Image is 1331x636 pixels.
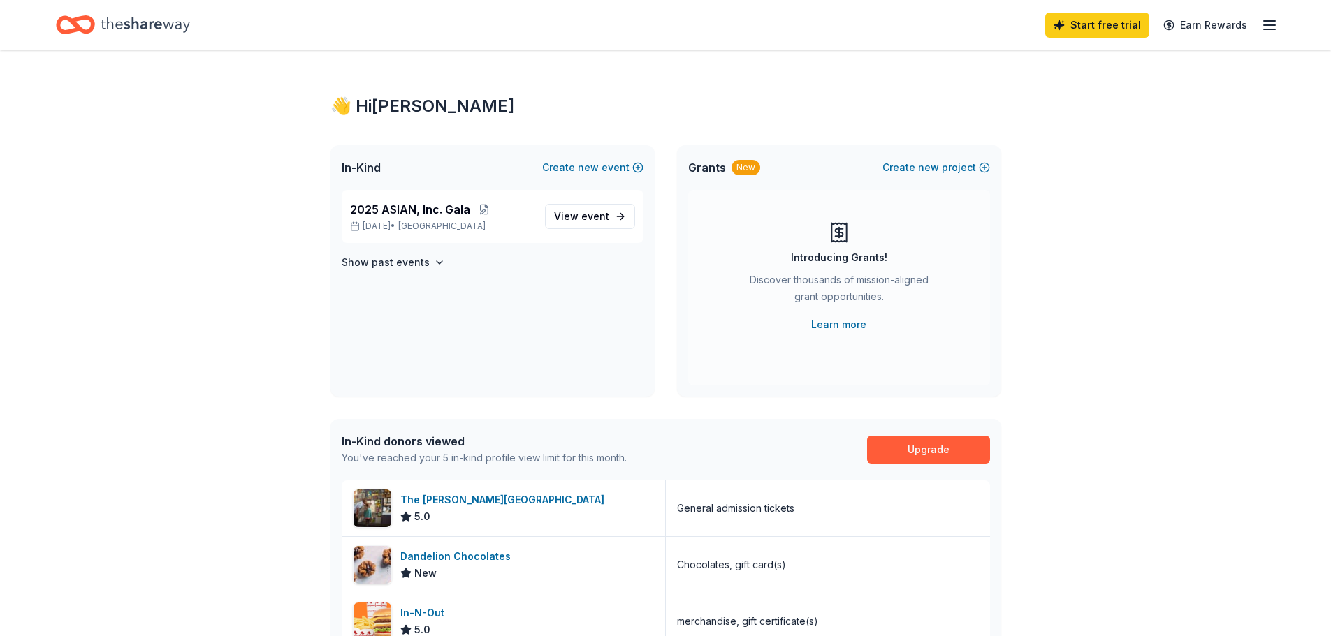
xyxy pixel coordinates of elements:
[545,204,635,229] a: View event
[688,159,726,176] span: Grants
[677,500,794,517] div: General admission tickets
[867,436,990,464] a: Upgrade
[1045,13,1149,38] a: Start free trial
[342,159,381,176] span: In-Kind
[918,159,939,176] span: new
[414,565,437,582] span: New
[350,221,534,232] p: [DATE] •
[56,8,190,41] a: Home
[342,254,430,271] h4: Show past events
[354,546,391,584] img: Image for Dandelion Chocolates
[581,210,609,222] span: event
[1155,13,1256,38] a: Earn Rewards
[414,508,430,525] span: 5.0
[744,272,934,311] div: Discover thousands of mission-aligned grant opportunities.
[882,159,990,176] button: Createnewproject
[677,556,786,573] div: Chocolates, gift card(s)
[542,159,643,176] button: Createnewevent
[578,159,599,176] span: new
[791,249,887,266] div: Introducing Grants!
[398,221,486,232] span: [GEOGRAPHIC_DATA]
[400,491,610,508] div: The [PERSON_NAME][GEOGRAPHIC_DATA]
[811,316,866,333] a: Learn more
[554,208,609,225] span: View
[732,160,760,175] div: New
[342,433,627,450] div: In-Kind donors viewed
[342,254,445,271] button: Show past events
[400,605,450,621] div: In-N-Out
[354,489,391,527] img: Image for The Walt Disney Museum
[400,548,516,565] div: Dandelion Chocolates
[342,450,627,466] div: You've reached your 5 in-kind profile view limit for this month.
[350,201,470,218] span: 2025 ASIAN, Inc. Gala
[677,613,818,630] div: merchandise, gift certificate(s)
[330,95,1001,117] div: 👋 Hi [PERSON_NAME]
